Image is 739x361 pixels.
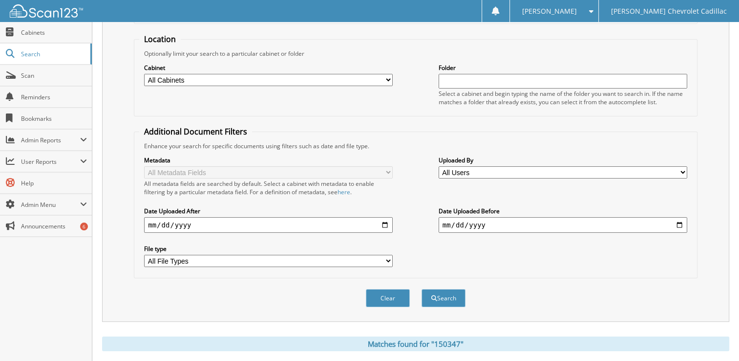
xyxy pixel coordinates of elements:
span: User Reports [21,158,80,166]
button: Clear [366,289,410,307]
label: Uploaded By [439,156,687,164]
img: scan123-logo-white.svg [10,4,83,18]
input: end [439,217,687,233]
label: Date Uploaded After [144,207,393,215]
label: File type [144,245,393,253]
div: All metadata fields are searched by default. Select a cabinet with metadata to enable filtering b... [144,180,393,196]
span: Reminders [21,93,87,101]
span: Scan [21,71,87,80]
span: Cabinets [21,28,87,37]
legend: Additional Document Filters [139,126,252,137]
div: Select a cabinet and begin typing the name of the folder you want to search in. If the name match... [439,90,687,106]
div: 6 [80,223,88,230]
label: Cabinet [144,64,393,72]
span: Announcements [21,222,87,230]
input: start [144,217,393,233]
span: Admin Menu [21,201,80,209]
div: Matches found for "150347" [102,337,729,351]
div: Enhance your search for specific documents using filters such as date and file type. [139,142,692,150]
iframe: Chat Widget [690,314,739,361]
span: [PERSON_NAME] [522,8,577,14]
label: Date Uploaded Before [439,207,687,215]
span: Admin Reports [21,136,80,144]
span: Search [21,50,85,58]
legend: Location [139,34,181,45]
label: Metadata [144,156,393,164]
a: here [338,188,350,196]
button: Search [422,289,465,307]
span: [PERSON_NAME] Chevrolet Cadillac [611,8,727,14]
span: Help [21,179,87,187]
label: Folder [439,64,687,72]
span: Bookmarks [21,114,87,123]
div: Optionally limit your search to a particular cabinet or folder [139,49,692,58]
